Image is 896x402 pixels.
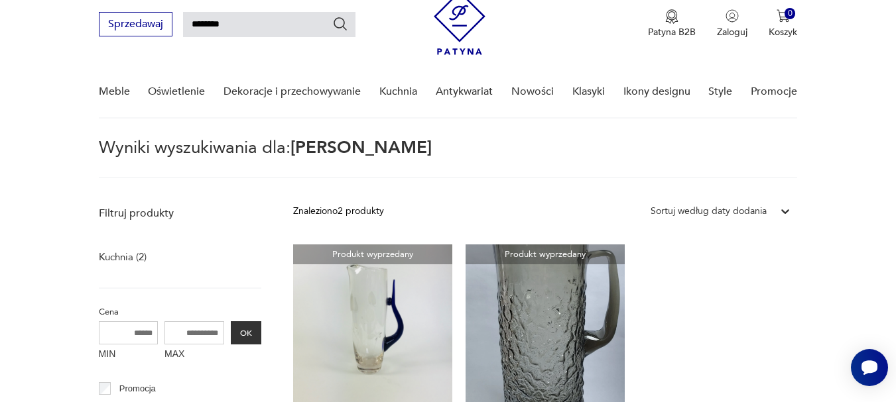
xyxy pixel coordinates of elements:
[164,344,224,366] label: MAX
[769,9,797,38] button: 0Koszyk
[769,26,797,38] p: Koszyk
[717,9,747,38] button: Zaloguj
[777,9,790,23] img: Ikona koszyka
[224,66,361,117] a: Dekoracje i przechowywanie
[648,9,696,38] button: Patyna B2B
[648,9,696,38] a: Ikona medaluPatyna B2B
[99,140,798,178] p: Wyniki wyszukiwania dla:
[290,136,432,160] span: [PERSON_NAME]
[99,206,261,221] p: Filtruj produkty
[119,381,156,396] p: Promocja
[708,66,732,117] a: Style
[148,66,205,117] a: Oświetlenie
[293,204,384,219] div: Znaleziono 2 produkty
[572,66,605,117] a: Klasyki
[648,26,696,38] p: Patyna B2B
[99,21,172,30] a: Sprzedawaj
[99,248,147,266] a: Kuchnia (2)
[726,9,739,23] img: Ikonka użytkownika
[665,9,678,24] img: Ikona medalu
[99,66,130,117] a: Meble
[511,66,554,117] a: Nowości
[231,321,261,344] button: OK
[99,305,261,319] p: Cena
[99,344,159,366] label: MIN
[717,26,747,38] p: Zaloguj
[623,66,690,117] a: Ikony designu
[851,349,888,386] iframe: Smartsupp widget button
[785,8,796,19] div: 0
[99,12,172,36] button: Sprzedawaj
[751,66,797,117] a: Promocje
[436,66,493,117] a: Antykwariat
[332,16,348,32] button: Szukaj
[651,204,767,219] div: Sortuj według daty dodania
[379,66,417,117] a: Kuchnia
